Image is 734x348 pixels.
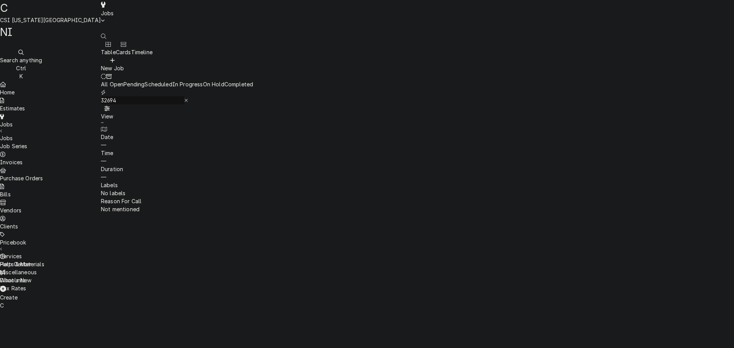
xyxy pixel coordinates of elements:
[101,157,253,165] p: —
[101,165,253,173] p: Duration
[101,173,253,181] p: —
[131,48,153,56] div: Timeline
[101,141,253,149] p: —
[101,190,125,196] span: No labels
[172,80,203,88] div: In Progress
[101,181,253,189] p: Labels
[145,80,172,88] div: Scheduled
[123,80,145,88] div: Pending
[203,80,224,88] div: On Hold
[101,104,114,120] button: View
[101,56,124,72] button: New Job
[101,48,116,56] div: Table
[16,65,26,71] span: Ctrl
[116,48,131,56] div: Cards
[101,113,114,120] span: View
[101,96,184,104] input: Keyword search
[224,80,253,88] div: Completed
[101,133,253,141] p: Date
[19,73,23,79] span: K
[101,197,253,205] p: Reason For Call
[101,149,253,157] p: Time
[101,32,106,40] button: Open search
[184,96,188,104] button: Erase input
[101,205,253,213] p: Not mentioned
[101,65,124,71] span: New Job
[101,10,114,16] span: Jobs
[101,80,123,88] div: All Open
